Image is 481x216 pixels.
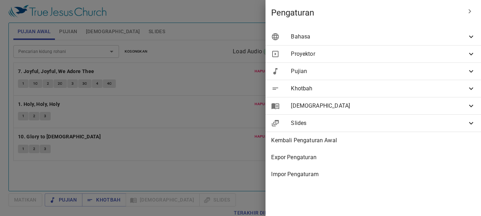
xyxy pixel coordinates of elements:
[271,153,475,162] span: Expor Pengaturan
[291,102,467,110] span: [DEMOGRAPHIC_DATA]
[291,50,467,58] span: Proyektor
[271,7,461,18] span: Pengaturan
[266,80,481,97] div: Khotbah
[266,28,481,45] div: Bahasa
[291,84,467,93] span: Khotbah
[266,46,481,62] div: Proyektor
[271,170,475,179] span: Impor Pengaturam
[291,32,467,41] span: Bahasa
[291,67,467,76] span: Pujian
[266,115,481,132] div: Slides
[266,132,481,149] div: Kembali Pengaturan Awal
[266,97,481,114] div: [DEMOGRAPHIC_DATA]
[271,136,475,145] span: Kembali Pengaturan Awal
[266,63,481,80] div: Pujian
[266,166,481,183] div: Impor Pengaturam
[291,119,467,127] span: Slides
[266,149,481,166] div: Expor Pengaturan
